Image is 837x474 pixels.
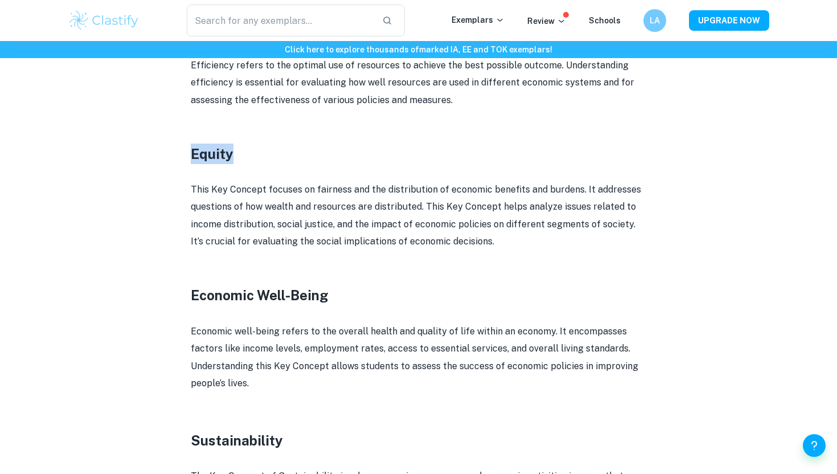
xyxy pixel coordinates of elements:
h3: Equity [191,144,646,164]
img: Clastify logo [68,9,140,32]
p: This Key Concept focuses on fairness and the distribution of economic benefits and burdens. It ad... [191,181,646,251]
p: Exemplars [452,14,504,26]
button: LA [643,9,666,32]
h6: LA [649,14,662,27]
button: UPGRADE NOW [689,10,769,31]
input: Search for any exemplars... [187,5,373,36]
h3: Economic Well-Being [191,285,646,305]
p: Economic well-being refers to the overall health and quality of life within an economy. It encomp... [191,323,646,393]
p: Efficiency refers to the optimal use of resources to achieve the best possible outcome. Understan... [191,57,646,109]
h6: Click here to explore thousands of marked IA, EE and TOK exemplars ! [2,43,835,56]
a: Schools [589,16,621,25]
p: Review [527,15,566,27]
button: Help and Feedback [803,434,826,457]
h3: Sustainability [191,430,646,451]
